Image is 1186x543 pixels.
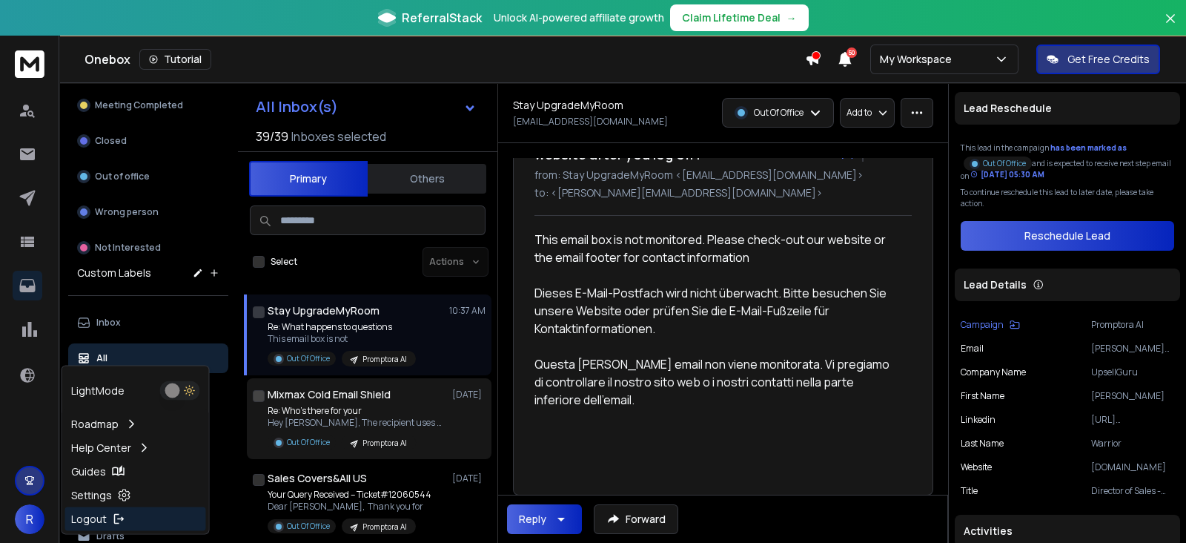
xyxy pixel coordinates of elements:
[961,343,984,355] p: Email
[249,161,368,197] button: Primary
[68,197,228,227] button: Wrong person
[268,387,391,402] h1: Mixmax Cold Email Shield
[95,171,150,182] p: Out of office
[95,242,161,254] p: Not Interested
[268,321,416,333] p: Re: What happens to questions
[95,99,183,111] p: Meeting Completed
[961,221,1174,251] button: Reschedule Lead
[65,460,206,484] a: Guides
[362,521,407,533] p: Promptora AI
[519,512,546,527] div: Reply
[68,343,228,373] button: All
[754,107,804,119] p: Out Of Office
[71,464,106,479] p: Guides
[1091,461,1174,473] p: [DOMAIN_NAME]
[71,417,119,432] p: Roadmap
[95,135,127,147] p: Closed
[983,158,1026,169] p: Out Of Office
[77,266,151,280] h3: Custom Labels
[68,126,228,156] button: Closed
[534,168,912,182] p: from: Stay UpgradeMyRoom <[EMAIL_ADDRESS][DOMAIN_NAME]>
[268,417,445,429] p: Hey [PERSON_NAME], The recipient uses Mixmax
[452,473,486,484] p: [DATE]
[68,90,228,120] button: Meeting Completed
[68,233,228,263] button: Not Interested
[291,128,386,145] h3: Inboxes selected
[68,308,228,338] button: Inbox
[961,319,1020,331] button: Campaign
[961,414,995,426] p: linkedin
[1091,319,1174,331] p: Promptora AI
[71,512,107,527] p: Logout
[65,484,206,507] a: Settings
[494,10,664,25] p: Unlock AI-powered affiliate growth
[96,352,107,364] p: All
[507,504,582,534] button: Reply
[1161,9,1180,45] button: Close banner
[244,92,488,122] button: All Inbox(s)
[362,354,407,365] p: Promptora AI
[1091,390,1174,402] p: [PERSON_NAME]
[71,488,112,503] p: Settings
[256,128,288,145] span: 39 / 39
[68,162,228,191] button: Out of office
[847,47,857,58] span: 50
[670,4,809,31] button: Claim Lifetime Deal→
[15,504,44,534] button: R
[268,303,380,318] h1: Stay UpgradeMyRoom
[268,501,431,513] p: Dear [PERSON_NAME], Thank you for
[594,504,678,534] button: Forward
[85,49,805,70] div: Onebox
[880,52,958,67] p: My Workspace
[534,185,912,200] p: to: <[PERSON_NAME][EMAIL_ADDRESS][DOMAIN_NAME]>
[71,441,131,455] p: Help Center
[961,319,1004,331] p: Campaign
[139,49,211,70] button: Tutorial
[449,305,486,317] p: 10:37 AM
[970,169,1044,180] div: [DATE] 05:30 AM
[961,142,1174,181] div: This lead in the campaign and is expected to receive next step email on
[534,355,900,409] div: Questa [PERSON_NAME] email non viene monitorata. Vi pregiamo di controllare il nostro sito web o ...
[452,389,486,401] p: [DATE]
[268,471,367,486] h1: Sales Covers&All US
[1091,343,1174,355] p: [PERSON_NAME][EMAIL_ADDRESS][DOMAIN_NAME]
[368,162,486,195] button: Others
[964,101,1052,116] p: Lead Reschedule
[268,489,431,501] p: Your Query Received – Ticket#12060544
[513,116,668,128] p: [EMAIL_ADDRESS][DOMAIN_NAME]
[402,9,482,27] span: ReferralStack
[287,521,330,532] p: Out Of Office
[271,256,297,268] label: Select
[71,384,125,398] p: Light Mode
[961,187,1174,209] p: To continue reschedule this lead to later date, please take action.
[961,485,978,497] p: title
[268,405,445,417] p: Re: Who’s there for your
[534,284,900,338] div: Dieses E-Mail-Postfach wird nicht überwacht. Bitte besuchen Sie unsere Website oder prüfen Sie di...
[1091,438,1174,450] p: Warrior
[65,436,206,460] a: Help Center
[287,353,330,364] p: Out Of Office
[513,98,623,113] h1: Stay UpgradeMyRoom
[256,99,338,114] h1: All Inbox(s)
[1036,45,1160,74] button: Get Free Credits
[961,390,1004,402] p: First Name
[1091,366,1174,378] p: UpsellGuru
[786,10,797,25] span: →
[268,333,416,345] p: This email box is not
[961,366,1026,378] p: Company Name
[362,438,407,449] p: Promptora AI
[1050,142,1127,153] span: has been marked as
[961,461,992,473] p: website
[1067,52,1150,67] p: Get Free Credits
[65,412,206,436] a: Roadmap
[1091,485,1174,497] p: Director of Sales - [GEOGRAPHIC_DATA]
[96,317,121,329] p: Inbox
[96,530,125,542] p: Drafts
[534,231,900,427] div: This email box is not monitored. Please check-out our website or the email footer for contact inf...
[1091,414,1174,426] p: [URL][DOMAIN_NAME][PERSON_NAME]
[287,437,330,448] p: Out Of Office
[961,438,1004,450] p: Last Name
